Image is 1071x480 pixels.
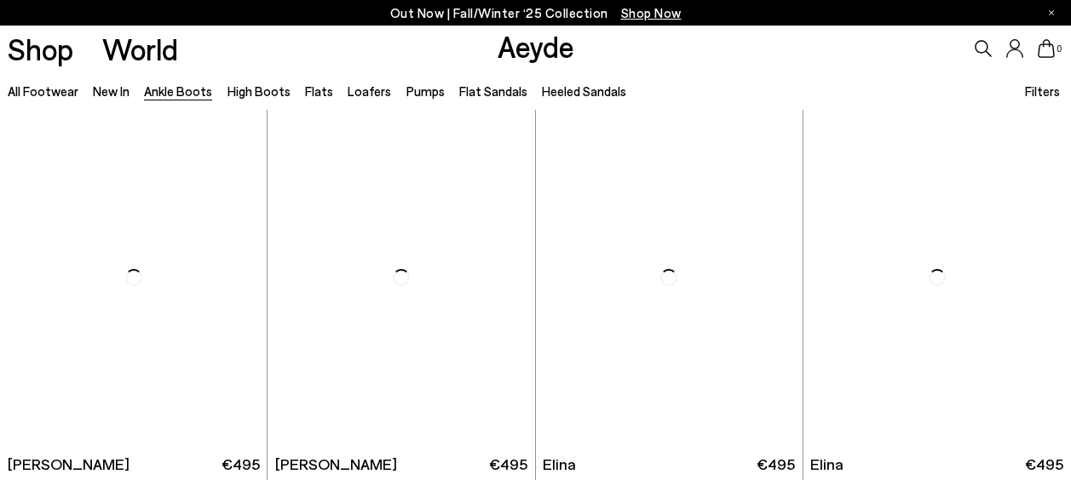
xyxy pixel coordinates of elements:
img: Elina Ankle Boots [536,110,803,445]
img: Gwen Lace-Up Boots [268,110,534,445]
span: €495 [757,454,795,475]
span: [PERSON_NAME] [8,454,130,475]
img: Elina Ankle Boots [803,110,1071,445]
a: Heeled Sandals [542,83,626,99]
a: World [102,34,178,64]
span: Elina [810,454,844,475]
a: Loafers [348,83,391,99]
span: Navigate to /collections/new-in [621,5,682,20]
a: Shop [8,34,73,64]
p: Out Now | Fall/Winter ‘25 Collection [390,3,682,24]
a: Ankle Boots [144,83,212,99]
a: Flat Sandals [459,83,527,99]
span: €495 [489,454,527,475]
a: Flats [305,83,333,99]
a: Pumps [406,83,445,99]
span: €495 [1025,454,1063,475]
a: High Boots [227,83,291,99]
span: 0 [1055,44,1063,54]
a: All Footwear [8,83,78,99]
a: 0 [1038,39,1055,58]
span: Filters [1025,83,1060,99]
a: Aeyde [498,28,574,64]
span: [PERSON_NAME] [275,454,397,475]
a: New In [93,83,130,99]
span: Elina [543,454,576,475]
span: €495 [222,454,260,475]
